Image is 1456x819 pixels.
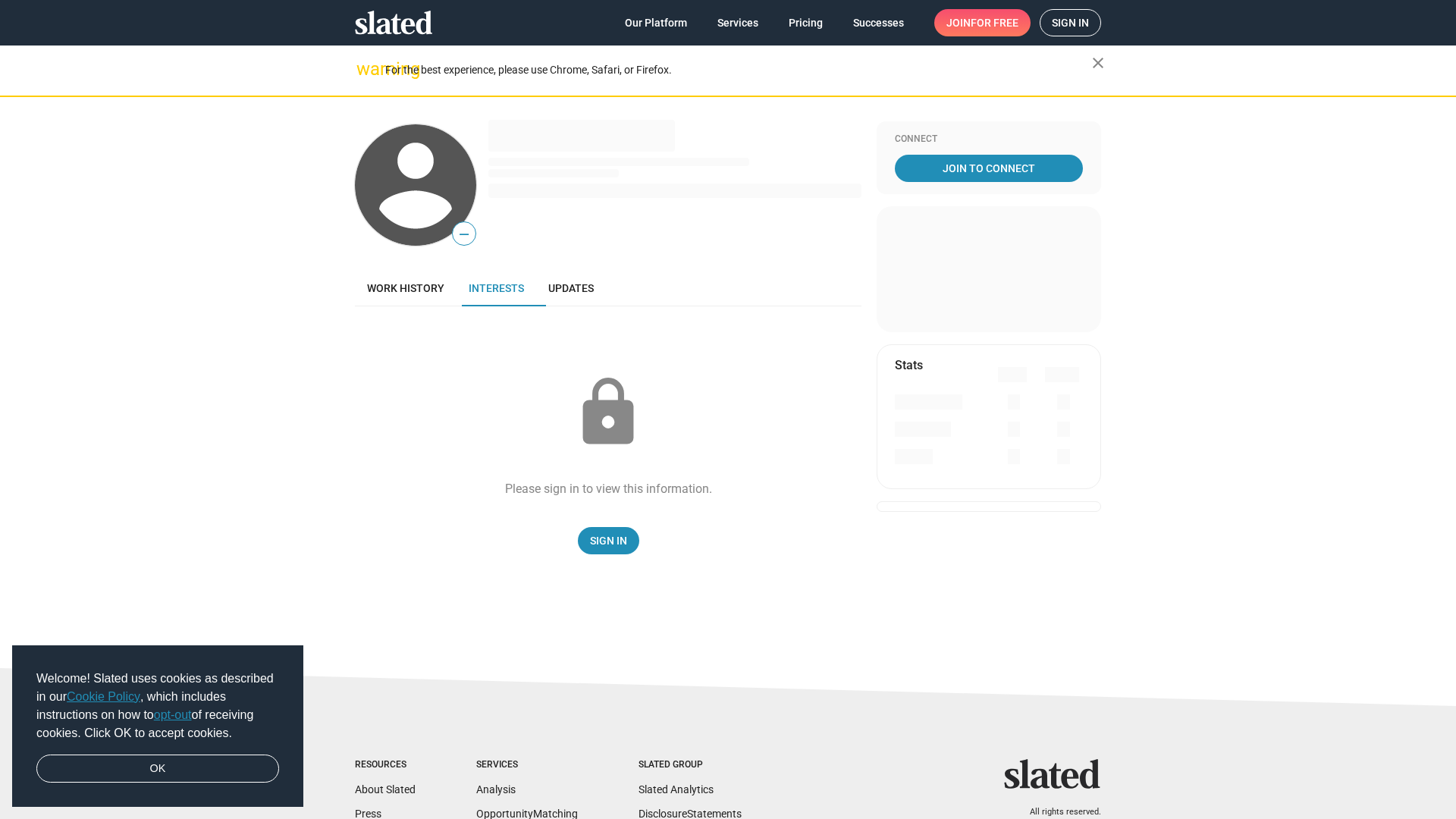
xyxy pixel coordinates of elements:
mat-icon: warning [356,60,375,78]
span: Our Platform [625,9,687,36]
span: Interests [469,282,524,294]
a: Sign In [578,527,639,554]
a: Interests [457,270,536,306]
a: Sign in [1040,9,1101,36]
span: Join To Connect [898,155,1080,182]
a: Joinfor free [934,9,1031,36]
a: Services [705,9,770,36]
div: Please sign in to view this information. [505,481,712,497]
mat-icon: close [1089,54,1107,72]
a: Join To Connect [895,155,1083,182]
a: dismiss cookie message [36,755,279,783]
div: Resources [355,759,416,771]
a: Successes [841,9,916,36]
span: Sign in [1052,10,1089,36]
span: Welcome! Slated uses cookies as described in our , which includes instructions on how to of recei... [36,670,279,742]
a: Analysis [476,783,516,795]
span: Join [946,9,1018,36]
span: Successes [853,9,904,36]
a: opt-out [154,708,192,721]
span: for free [971,9,1018,36]
div: Slated Group [639,759,742,771]
a: Our Platform [613,9,699,36]
div: cookieconsent [12,645,303,808]
mat-icon: lock [570,375,646,450]
div: For the best experience, please use Chrome, Safari, or Firefox. [385,60,1092,80]
a: Slated Analytics [639,783,714,795]
a: About Slated [355,783,416,795]
mat-card-title: Stats [895,357,923,373]
span: Services [717,9,758,36]
span: Sign In [590,527,627,554]
a: Updates [536,270,606,306]
span: Pricing [789,9,823,36]
a: Pricing [777,9,835,36]
a: Cookie Policy [67,690,140,703]
a: Work history [355,270,457,306]
div: Services [476,759,578,771]
span: Work history [367,282,444,294]
span: Updates [548,282,594,294]
span: — [453,224,475,244]
div: Connect [895,133,1083,146]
